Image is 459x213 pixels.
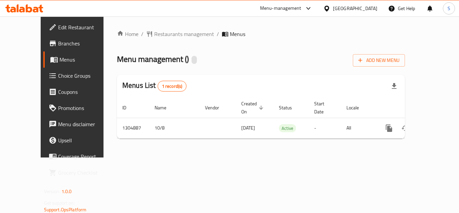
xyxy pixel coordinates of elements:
[353,54,405,67] button: Add New Menu
[117,98,451,139] table: enhanced table
[154,30,214,38] span: Restaurants management
[158,81,187,92] div: Total records count
[279,125,296,132] span: Active
[58,104,112,112] span: Promotions
[279,104,301,112] span: Status
[117,118,149,138] td: 1304887
[43,84,117,100] a: Coupons
[341,118,376,138] td: All
[43,116,117,132] a: Menu disclaimer
[333,5,377,12] div: [GEOGRAPHIC_DATA]
[58,169,112,177] span: Grocery Checklist
[43,148,117,165] a: Coverage Report
[58,136,112,144] span: Upsell
[117,30,138,38] a: Home
[448,5,450,12] span: S
[43,165,117,181] a: Grocery Checklist
[230,30,245,38] span: Menus
[386,78,402,94] div: Export file
[155,104,175,112] span: Name
[61,187,72,196] span: 1.0.0
[44,199,75,207] span: Get support on:
[397,120,413,136] button: Change Status
[149,118,200,138] td: 10/8
[43,68,117,84] a: Choice Groups
[241,100,265,116] span: Created On
[376,98,451,118] th: Actions
[358,56,400,65] span: Add New Menu
[146,30,214,38] a: Restaurants management
[241,123,255,132] span: [DATE]
[43,132,117,148] a: Upsell
[141,30,143,38] li: /
[58,88,112,96] span: Coupons
[314,100,333,116] span: Start Date
[58,120,112,128] span: Menu disclaimer
[117,51,189,67] span: Menu management ( )
[158,83,186,90] span: 1 record(s)
[44,187,60,196] span: Version:
[43,19,117,35] a: Edit Restaurant
[58,23,112,31] span: Edit Restaurant
[58,152,112,161] span: Coverage Report
[309,118,341,138] td: -
[59,56,112,64] span: Menus
[381,120,397,136] button: more
[346,104,368,112] span: Locale
[58,72,112,80] span: Choice Groups
[122,80,186,92] h2: Menus List
[117,30,405,38] nav: breadcrumb
[217,30,219,38] li: /
[58,39,112,47] span: Branches
[43,35,117,51] a: Branches
[43,100,117,116] a: Promotions
[43,51,117,68] a: Menus
[205,104,228,112] span: Vendor
[122,104,135,112] span: ID
[260,4,301,12] div: Menu-management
